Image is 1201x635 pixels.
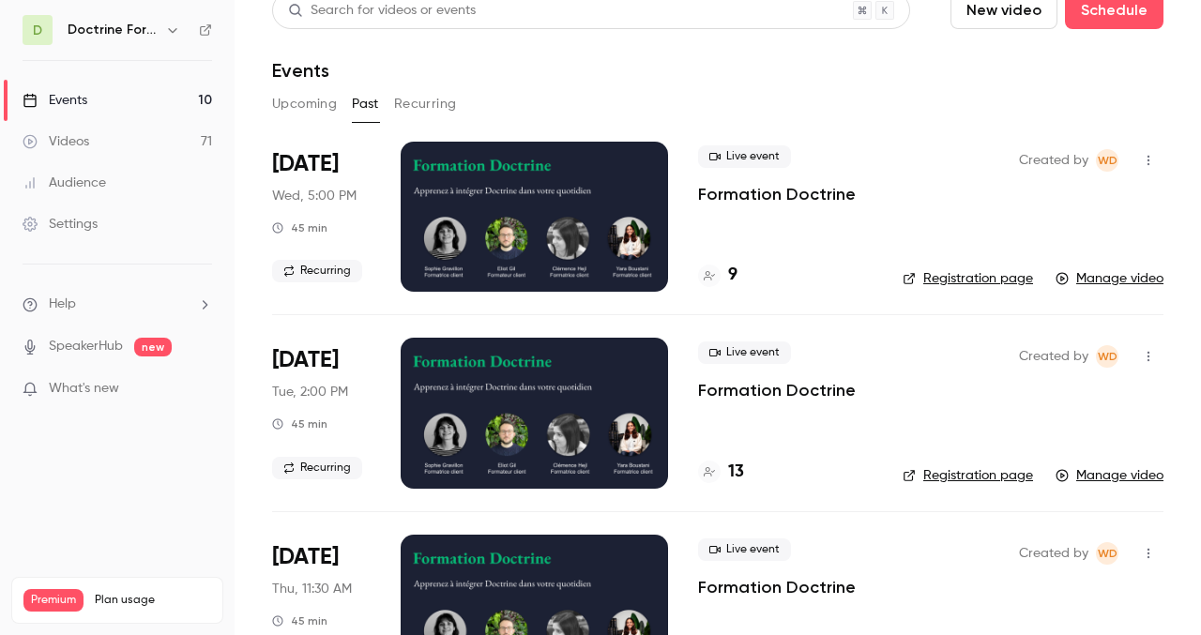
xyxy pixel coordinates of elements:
[698,460,744,485] a: 13
[190,381,212,398] iframe: Noticeable Trigger
[23,295,212,314] li: help-dropdown-opener
[1056,466,1163,485] a: Manage video
[1098,149,1117,172] span: WD
[903,466,1033,485] a: Registration page
[728,263,737,288] h4: 9
[23,132,89,151] div: Videos
[698,538,791,561] span: Live event
[272,383,348,401] span: Tue, 2:00 PM
[272,59,329,82] h1: Events
[698,341,791,364] span: Live event
[1019,345,1088,368] span: Created by
[49,295,76,314] span: Help
[134,338,172,356] span: new
[272,260,362,282] span: Recurring
[1019,149,1088,172] span: Created by
[272,416,327,431] div: 45 min
[1096,542,1118,565] span: Webinar Doctrine
[903,269,1033,288] a: Registration page
[1019,542,1088,565] span: Created by
[698,145,791,168] span: Live event
[698,183,856,205] a: Formation Doctrine
[272,345,339,375] span: [DATE]
[394,89,457,119] button: Recurring
[23,174,106,192] div: Audience
[23,589,84,612] span: Premium
[95,593,211,608] span: Plan usage
[1056,269,1163,288] a: Manage video
[272,457,362,479] span: Recurring
[288,1,476,21] div: Search for videos or events
[272,220,327,235] div: 45 min
[352,89,379,119] button: Past
[698,379,856,401] a: Formation Doctrine
[1098,345,1117,368] span: WD
[68,21,158,39] h6: Doctrine Formation Corporate
[49,379,119,399] span: What's new
[33,21,42,40] span: D
[272,149,339,179] span: [DATE]
[728,460,744,485] h4: 13
[49,337,123,356] a: SpeakerHub
[272,580,352,598] span: Thu, 11:30 AM
[23,215,98,234] div: Settings
[1098,542,1117,565] span: WD
[698,263,737,288] a: 9
[1096,149,1118,172] span: Webinar Doctrine
[272,542,339,572] span: [DATE]
[698,576,856,598] a: Formation Doctrine
[272,89,337,119] button: Upcoming
[272,142,371,292] div: Oct 8 Wed, 5:00 PM (Europe/Paris)
[1096,345,1118,368] span: Webinar Doctrine
[272,613,327,628] div: 45 min
[272,187,357,205] span: Wed, 5:00 PM
[272,338,371,488] div: Oct 7 Tue, 2:00 PM (Europe/Paris)
[23,91,87,110] div: Events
